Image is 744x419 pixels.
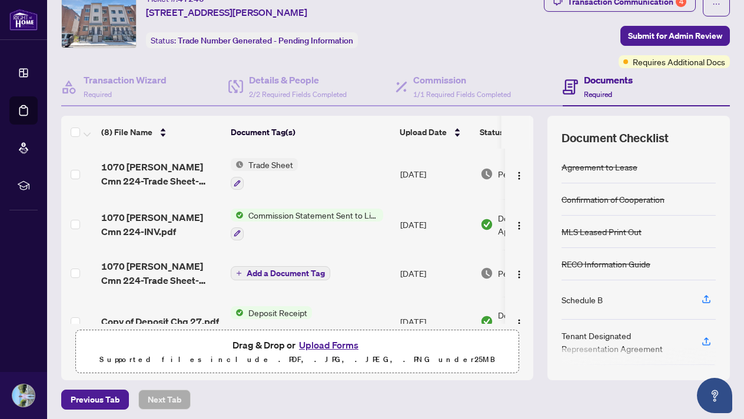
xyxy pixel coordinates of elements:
h4: Documents [584,73,633,87]
h4: Commission [413,73,511,87]
span: Required [84,90,112,99]
button: Status IconDeposit Receipt [231,306,330,338]
div: Agreement to Lease [562,160,637,173]
span: 2/2 Required Fields Completed [249,90,347,99]
button: Next Tab [138,390,191,410]
div: Confirmation of Cooperation [562,193,665,206]
span: plus [236,270,242,276]
th: Document Tag(s) [226,116,395,149]
span: Pending Review [498,267,557,280]
button: Previous Tab [61,390,129,410]
h4: Details & People [249,73,347,87]
span: 1/1 Required Fields Completed [413,90,511,99]
td: [DATE] [396,149,476,199]
span: Trade Sheet [244,158,298,171]
img: Status Icon [231,158,244,171]
button: Logo [510,264,529,283]
img: Logo [514,171,524,180]
span: (8) File Name [101,126,152,139]
span: Required [584,90,612,99]
span: Submit for Admin Review [628,26,722,45]
span: 1070 [PERSON_NAME] Cmn 224-INV.pdf [101,210,221,239]
span: 1070 [PERSON_NAME] Cmn 224-Trade Sheet-Markian to Review.pdf [101,160,221,188]
div: Status: [146,32,358,48]
span: Upload Date [400,126,447,139]
span: 1070 [PERSON_NAME] Cmn 224-Trade Sheet-Markian to Review.pdf [101,259,221,287]
span: Commission Statement Sent to Listing Brokerage [244,209,383,222]
span: Pending Review [498,167,557,180]
img: Status Icon [231,209,244,222]
img: Profile Icon [12,384,35,407]
span: Drag & Drop orUpload FormsSupported files include .PDF, .JPG, .JPEG, .PNG under25MB [76,330,519,374]
img: Logo [514,319,524,328]
p: Supported files include .PDF, .JPG, .JPEG, .PNG under 25 MB [83,353,511,367]
button: Logo [510,215,529,234]
td: [DATE] [396,199,476,250]
span: Deposit Receipt [244,306,312,319]
th: Status [475,116,575,149]
h4: Transaction Wizard [84,73,167,87]
button: Add a Document Tag [231,266,330,280]
span: Document Checklist [562,130,669,146]
div: Tenant Designated Representation Agreement [562,329,687,355]
button: Logo [510,165,529,183]
img: Logo [514,221,524,230]
img: Document Status [480,315,493,328]
span: Trade Number Generated - Pending Information [178,35,353,46]
img: Document Status [480,267,493,280]
img: Document Status [480,167,493,180]
span: Status [480,126,504,139]
span: Document Approved [498,309,571,334]
td: [DATE] [396,250,476,297]
div: Schedule B [562,293,603,306]
button: Status IconTrade Sheet [231,158,298,190]
span: [STREET_ADDRESS][PERSON_NAME] [146,5,307,19]
div: MLS Leased Print Out [562,225,642,238]
span: Add a Document Tag [247,269,325,277]
button: Upload Forms [295,337,362,353]
button: Submit for Admin Review [620,26,730,46]
img: Logo [514,270,524,279]
th: Upload Date [395,116,475,149]
img: Document Status [480,218,493,231]
div: RECO Information Guide [562,257,650,270]
img: Status Icon [231,306,244,319]
th: (8) File Name [97,116,226,149]
span: Requires Additional Docs [633,55,725,68]
span: Previous Tab [71,390,119,409]
button: Logo [510,312,529,331]
td: [DATE] [396,297,476,347]
span: Drag & Drop or [232,337,362,353]
button: Open asap [697,378,732,413]
button: Status IconCommission Statement Sent to Listing Brokerage [231,209,383,240]
img: logo [9,9,38,31]
span: Copy of Deposit Chq 27.pdf [101,314,219,329]
span: Document Approved [498,212,571,237]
